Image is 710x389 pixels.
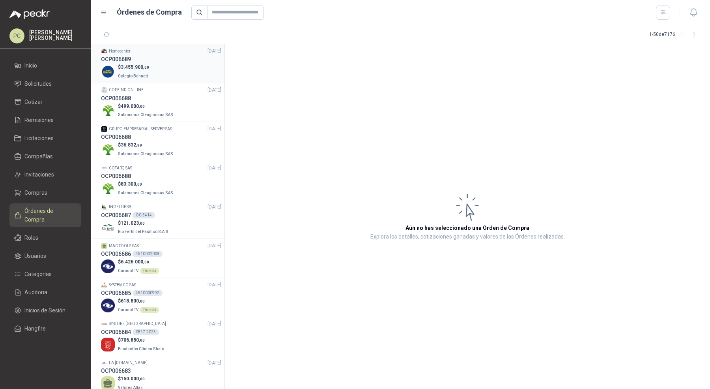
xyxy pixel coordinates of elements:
div: OC 5414 [133,212,155,218]
p: $ [118,336,166,344]
span: Inicios de Sesión [24,306,65,315]
p: $ [118,220,171,227]
h3: OCP006688 [101,133,131,141]
span: Categorías [24,270,52,278]
span: [DATE] [207,125,221,133]
a: Company LogoCOTARQ SAS[DATE] OCP006688Company Logo$83.300,00Salamanca Oleaginosas SAS [101,164,221,197]
span: ,00 [139,221,145,226]
p: $ [118,258,159,266]
a: Company LogoCOFEIND ON LINE[DATE] OCP006688Company Logo$499.000,00Salamanca Oleaginosas SAS [101,86,221,119]
span: Órdenes de Compra [24,207,74,224]
h3: Aún no has seleccionado una Orden de Compra [405,224,529,232]
img: Company Logo [101,126,107,132]
span: ,00 [136,182,142,186]
p: SYSTORE [GEOGRAPHIC_DATA] [109,321,166,327]
img: Logo peakr [9,9,50,19]
h3: OCP006686 [101,250,131,258]
a: Company LogoSYSTORE [GEOGRAPHIC_DATA][DATE] OCP0066840817-2025Company Logo$706.850,00Fundación Cl... [101,320,221,353]
span: ,88 [136,143,142,147]
img: Company Logo [101,143,115,156]
span: [DATE] [207,203,221,211]
div: Directo [140,268,159,274]
p: [PERSON_NAME] [PERSON_NAME] [29,30,81,41]
img: Company Logo [101,338,115,351]
span: 499.000 [121,103,145,109]
span: Compañías [24,152,53,161]
p: COFEIND ON LINE [109,87,144,93]
p: $ [118,297,159,305]
div: Directo [140,307,159,313]
a: Auditoria [9,285,81,300]
img: Company Logo [101,204,107,210]
p: $ [118,180,175,188]
p: $ [118,141,175,149]
p: Homecenter [109,48,131,54]
a: Company LogoGRUPO EMPRESARIAL SERVER SAS[DATE] OCP006688Company Logo$36.832,88Salamanca Oleaginos... [101,125,221,158]
span: [DATE] [207,359,221,367]
p: SYSTEMCO SAS [109,282,136,288]
span: [DATE] [207,242,221,250]
span: Roles [24,233,38,242]
h3: OCP006689 [101,55,131,64]
span: 3.455.900 [121,64,149,70]
span: Fundación Clínica Shaio [118,347,164,351]
span: Salamanca Oleaginosas SAS [118,113,173,117]
span: Salamanca Oleaginosas SAS [118,191,173,195]
a: Cotizar [9,94,81,109]
a: Inicio [9,58,81,73]
img: Company Logo [101,299,115,312]
img: Company Logo [101,87,107,93]
span: [DATE] [207,86,221,94]
span: Usuarios [24,252,46,260]
span: ,00 [143,260,149,264]
span: [DATE] [207,320,221,328]
img: Company Logo [101,221,115,235]
span: Solicitudes [24,79,52,88]
span: ,00 [139,338,145,342]
p: $ [118,103,175,110]
span: 618.800 [121,298,145,304]
img: Company Logo [101,65,115,79]
h3: OCP006685 [101,289,131,297]
a: Company LogoINGELUBSA[DATE] OCP006687OC 5414Company Logo$121.023,00Rio Fertil del Pacífico S.A.S. [101,203,221,236]
a: Company LogoSYSTEMCO SAS[DATE] OCP0066854510000992Company Logo$618.800,00Caracol TVDirecto [101,281,221,314]
p: LA [DOMAIN_NAME] [109,360,148,366]
img: Company Logo [101,48,107,54]
a: Hangfire [9,321,81,336]
h3: OCP006688 [101,172,131,180]
span: 706.850 [121,337,145,343]
span: [DATE] [207,47,221,55]
div: 4510001008 [133,251,163,257]
p: Explora los detalles, cotizaciones ganadas y valores de las Órdenes realizadas. [370,232,565,242]
span: [DATE] [207,164,221,172]
span: Remisiones [24,116,54,124]
h3: OCP006688 [101,94,131,103]
h3: OCP006687 [101,211,131,220]
p: $ [118,64,149,71]
a: Inicios de Sesión [9,303,81,318]
span: 6.426.000 [121,259,149,265]
span: Cotizar [24,98,43,106]
h1: Órdenes de Compra [117,7,182,18]
a: Remisiones [9,113,81,128]
a: Categorías [9,267,81,282]
span: 83.300 [121,181,142,187]
div: 1 - 50 de 7176 [649,28,701,41]
p: GRUPO EMPRESARIAL SERVER SAS [109,126,172,132]
span: 150.000 [121,376,145,381]
p: $ [118,375,145,383]
span: Salamanca Oleaginosas SAS [118,152,173,156]
a: Compañías [9,149,81,164]
img: Company Logo [101,103,115,117]
img: Company Logo [101,282,107,288]
span: Compras [24,188,47,197]
div: 0817-2025 [133,329,159,335]
span: Caracol TV [118,269,138,273]
span: ,00 [139,104,145,109]
span: [DATE] [207,281,221,289]
img: Company Logo [101,321,107,327]
p: MAC TOOLS SAS [109,243,139,249]
a: Usuarios [9,248,81,263]
img: Company Logo [101,165,107,171]
div: PC [9,28,24,43]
